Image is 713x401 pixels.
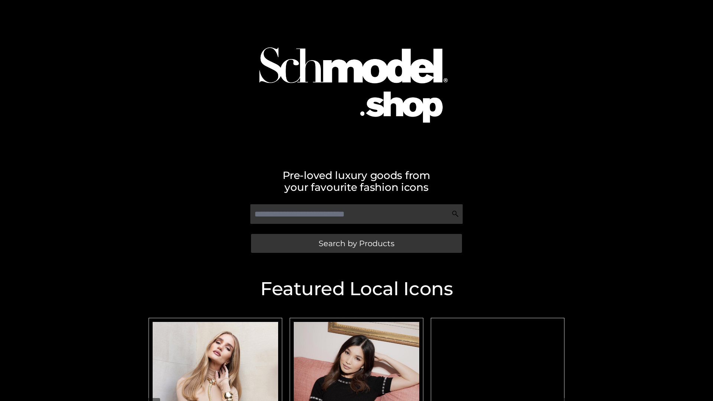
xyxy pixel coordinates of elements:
[319,239,394,247] span: Search by Products
[251,234,462,253] a: Search by Products
[145,280,568,298] h2: Featured Local Icons​
[452,210,459,218] img: Search Icon
[145,169,568,193] h2: Pre-loved luxury goods from your favourite fashion icons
